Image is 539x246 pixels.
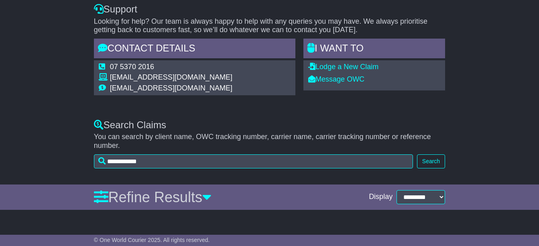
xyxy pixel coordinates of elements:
a: Refine Results [94,189,212,205]
td: [EMAIL_ADDRESS][DOMAIN_NAME] [110,73,232,84]
div: Support [94,4,445,15]
span: Display [369,193,393,201]
td: [EMAIL_ADDRESS][DOMAIN_NAME] [110,84,232,93]
p: You can search by client name, OWC tracking number, carrier name, carrier tracking number or refe... [94,133,445,150]
a: Lodge a New Claim [308,63,378,71]
div: Contact Details [94,39,295,60]
div: I WANT to [303,39,445,60]
div: Search Claims [94,119,445,131]
td: 07 5370 2016 [110,63,232,74]
a: Message OWC [308,75,364,83]
span: © One World Courier 2025. All rights reserved. [94,237,210,243]
button: Search [417,154,445,168]
p: Looking for help? Our team is always happy to help with any queries you may have. We always prior... [94,17,445,35]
